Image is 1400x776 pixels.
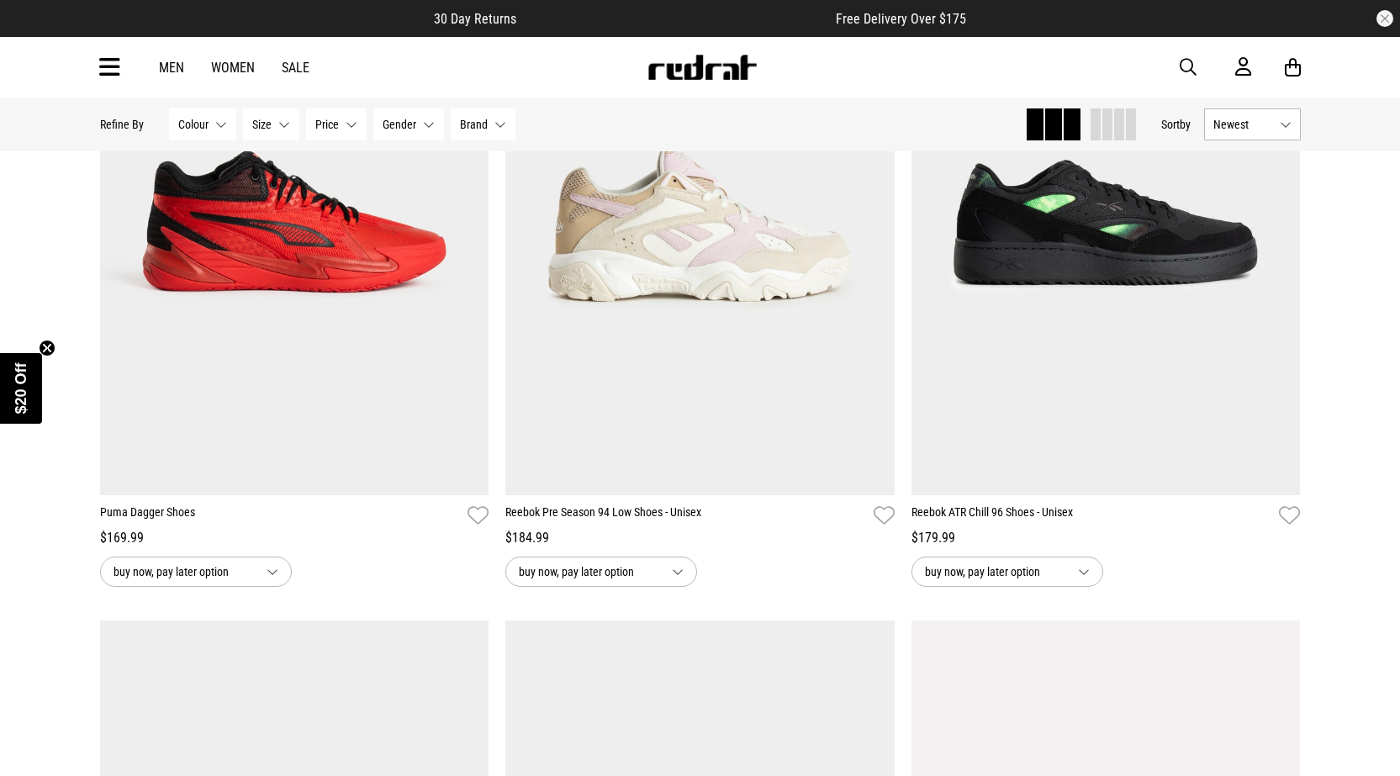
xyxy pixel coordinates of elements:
[1204,108,1301,140] button: Newest
[252,118,272,131] span: Size
[243,108,299,140] button: Size
[100,504,462,528] a: Puma Dagger Shoes
[647,55,758,80] img: Redrat logo
[1161,114,1191,135] button: Sortby
[1213,118,1273,131] span: Newest
[911,504,1273,528] a: Reebok ATR Chill 96 Shoes - Unisex
[505,528,895,548] div: $184.99
[550,10,802,27] iframe: Customer reviews powered by Trustpilot
[159,60,184,76] a: Men
[505,557,697,587] button: buy now, pay later option
[100,528,489,548] div: $169.99
[505,504,867,528] a: Reebok Pre Season 94 Low Shoes - Unisex
[114,562,253,582] span: buy now, pay later option
[434,11,516,27] span: 30 Day Returns
[315,118,339,131] span: Price
[836,11,966,27] span: Free Delivery Over $175
[1180,118,1191,131] span: by
[519,562,658,582] span: buy now, pay later option
[211,60,255,76] a: Women
[911,528,1301,548] div: $179.99
[373,108,444,140] button: Gender
[169,108,236,140] button: Colour
[100,118,144,131] p: Refine By
[451,108,515,140] button: Brand
[383,118,416,131] span: Gender
[178,118,209,131] span: Colour
[13,7,64,57] button: Open LiveChat chat widget
[282,60,309,76] a: Sale
[39,340,55,356] button: Close teaser
[925,562,1065,582] span: buy now, pay later option
[460,118,488,131] span: Brand
[306,108,367,140] button: Price
[100,557,292,587] button: buy now, pay later option
[13,362,29,414] span: $20 Off
[911,557,1103,587] button: buy now, pay later option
